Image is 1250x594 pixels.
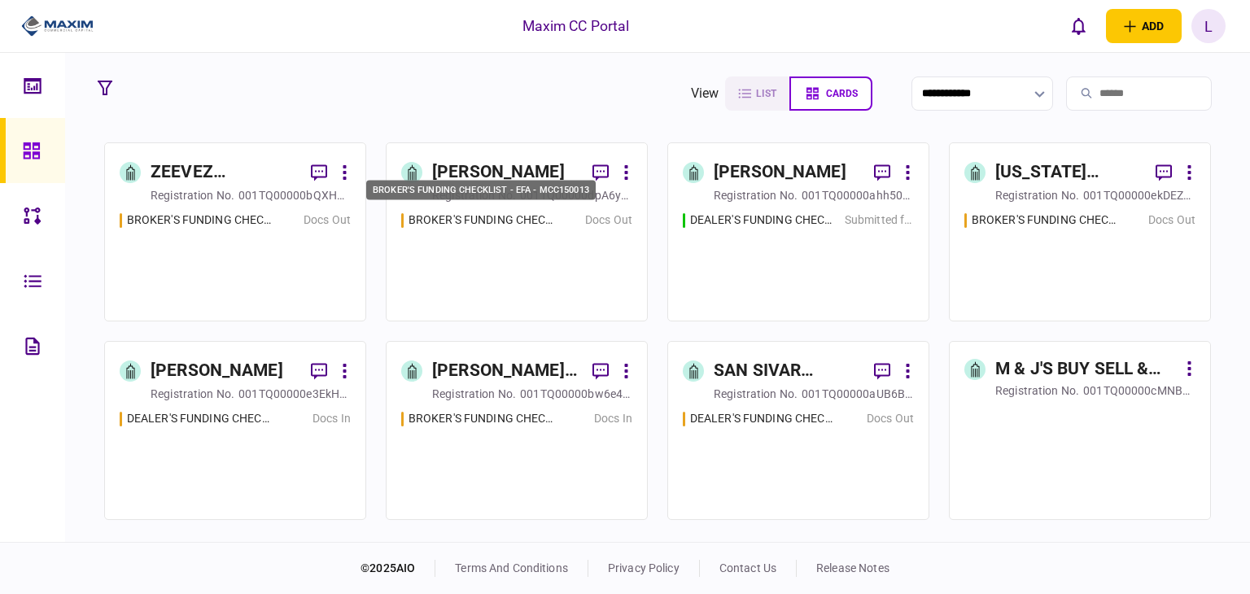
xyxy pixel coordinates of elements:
div: 001TQ00000e3EkHYAU [238,386,351,402]
a: SAN SIVAR TRUCKING LLC.registration no.001TQ00000aUB6BYAWDEALER'S FUNDING CHECKLIST - EFA - MCC15... [667,341,929,520]
div: Docs Out [1148,212,1195,229]
div: 001TQ00000bw6e4YAA [520,386,632,402]
div: registration no. [714,187,798,203]
div: 001TQ00000ekDEZYA2 [1083,187,1195,203]
div: Maxim CC Portal [522,15,630,37]
a: ZEEVEZ HOLDINGSregistration no.001TQ00000bQXHdYAOBROKER'S FUNDING CHECKLIST - LEASE - MCC150046Do... [104,142,366,321]
div: SAN SIVAR TRUCKING LLC. [714,358,861,384]
div: view [691,84,719,103]
div: registration no. [151,187,234,203]
div: [PERSON_NAME] [714,159,846,186]
button: list [725,76,789,111]
button: cards [789,76,872,111]
div: © 2025 AIO [361,560,435,577]
div: 001TQ00000cMNBWYA4 [1083,382,1195,399]
div: BROKER'S FUNDING CHECKLIST - EFA - MCC150013 [366,180,596,200]
div: 001TQ00000bQXHdYAO [238,187,351,203]
div: BROKER'S FUNDING CHECKLIST - EFA - MCC150050 [972,212,1118,229]
a: privacy policy [608,561,680,574]
a: [US_STATE] Trucking Inc.registration no.001TQ00000ekDEZYA2BROKER'S FUNDING CHECKLIST - EFA - MCC1... [949,142,1211,321]
a: contact us [719,561,776,574]
div: Docs In [312,410,351,427]
div: 001TQ00000aUB6BYAW [802,386,914,402]
button: L [1191,9,1226,43]
a: [PERSON_NAME]registration no.001TQ00000e3EkHYAUDEALER'S FUNDING CHECKLIST - EFA - MCC150030Docs In [104,341,366,520]
div: DEALER'S FUNDING CHECKLIST - EFA - MCC150030 [127,410,273,427]
a: [PERSON_NAME]registration no.001TQ00000dpA6yYAEBROKER'S FUNDING CHECKLIST - EFA - MCC150013Docs Out [386,142,648,321]
div: [PERSON_NAME] ENGINEERING, INC. [432,358,579,384]
div: ZEEVEZ HOLDINGS [151,159,298,186]
div: M & J'S BUY SELL & TRADE LLC [995,356,1177,382]
span: list [756,88,776,99]
a: M & J'S BUY SELL & TRADE LLCregistration no.001TQ00000cMNBWYA4 [949,341,1211,520]
div: registration no. [432,386,516,402]
div: registration no. [714,386,798,402]
div: registration no. [995,187,1079,203]
div: Docs Out [304,212,351,229]
span: cards [826,88,858,99]
a: terms and conditions [455,561,568,574]
a: release notes [816,561,889,574]
button: open notifications list [1062,9,1096,43]
div: [US_STATE] Trucking Inc. [995,159,1143,186]
a: [PERSON_NAME]registration no.001TQ00000ahh50YAADEALER'S FUNDING CHECKLIST - LEASE - MCC150038Subm... [667,142,929,321]
div: Docs Out [585,212,632,229]
div: [PERSON_NAME] [151,358,283,384]
div: BROKER'S FUNDING CHECKLIST - EFA - MCC150013 [409,212,555,229]
img: client company logo [21,14,94,38]
div: Submitted for Funding [845,212,914,229]
div: 001TQ00000ahh50YAA [802,187,914,203]
div: BROKER'S FUNDING CHECKLIST - LEASE - MCC150046 [127,212,273,229]
div: Docs Out [867,410,914,427]
div: registration no. [151,386,234,402]
a: [PERSON_NAME] ENGINEERING, INC.registration no.001TQ00000bw6e4YAABROKER'S FUNDING CHECKLIST - EFA... [386,341,648,520]
div: DEALER'S FUNDING CHECKLIST - EFA - MCC150047 [690,410,837,427]
div: BROKER'S FUNDING CHECKLIST - EFA - MCC150041 [409,410,555,427]
div: [PERSON_NAME] [432,159,565,186]
div: DEALER'S FUNDING CHECKLIST - LEASE - MCC150038 [690,212,837,229]
div: Docs In [594,410,632,427]
button: open adding identity options [1106,9,1182,43]
div: registration no. [995,382,1079,399]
